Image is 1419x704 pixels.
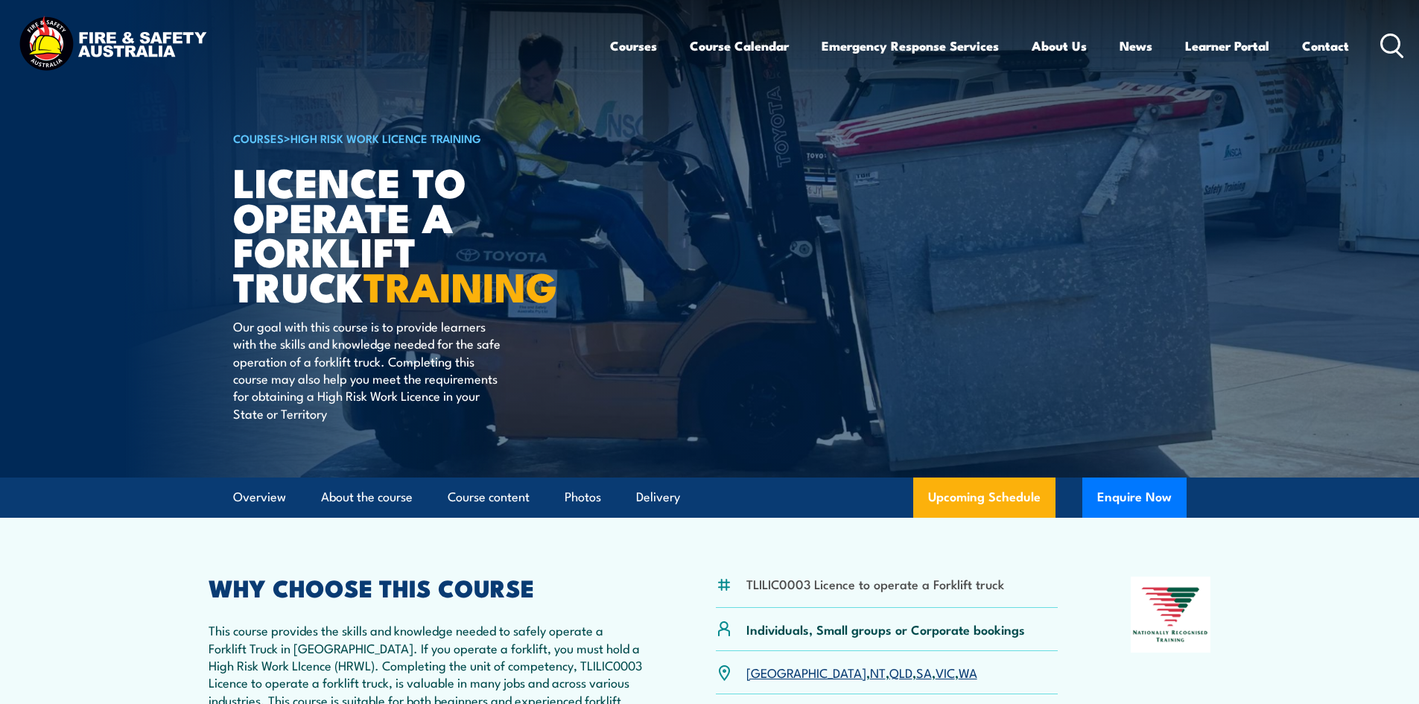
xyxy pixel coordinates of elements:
[233,317,505,422] p: Our goal with this course is to provide learners with the skills and knowledge needed for the saf...
[233,478,286,517] a: Overview
[1185,26,1269,66] a: Learner Portal
[959,663,977,681] a: WA
[746,663,866,681] a: [GEOGRAPHIC_DATA]
[321,478,413,517] a: About the course
[746,621,1025,638] p: Individuals, Small groups or Corporate bookings
[610,26,657,66] a: Courses
[1302,26,1349,66] a: Contact
[936,663,955,681] a: VIC
[565,478,601,517] a: Photos
[448,478,530,517] a: Course content
[1032,26,1087,66] a: About Us
[1082,478,1187,518] button: Enquire Now
[1131,577,1211,653] img: Nationally Recognised Training logo.
[233,164,601,303] h1: Licence to operate a forklift truck
[746,575,1004,592] li: TLILIC0003 Licence to operate a Forklift truck
[746,664,977,681] p: , , , , ,
[291,130,481,146] a: High Risk Work Licence Training
[690,26,789,66] a: Course Calendar
[233,129,601,147] h6: >
[364,254,557,316] strong: TRAINING
[209,577,644,597] h2: WHY CHOOSE THIS COURSE
[822,26,999,66] a: Emergency Response Services
[916,663,932,681] a: SA
[636,478,680,517] a: Delivery
[233,130,284,146] a: COURSES
[913,478,1055,518] a: Upcoming Schedule
[870,663,886,681] a: NT
[1120,26,1152,66] a: News
[889,663,912,681] a: QLD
